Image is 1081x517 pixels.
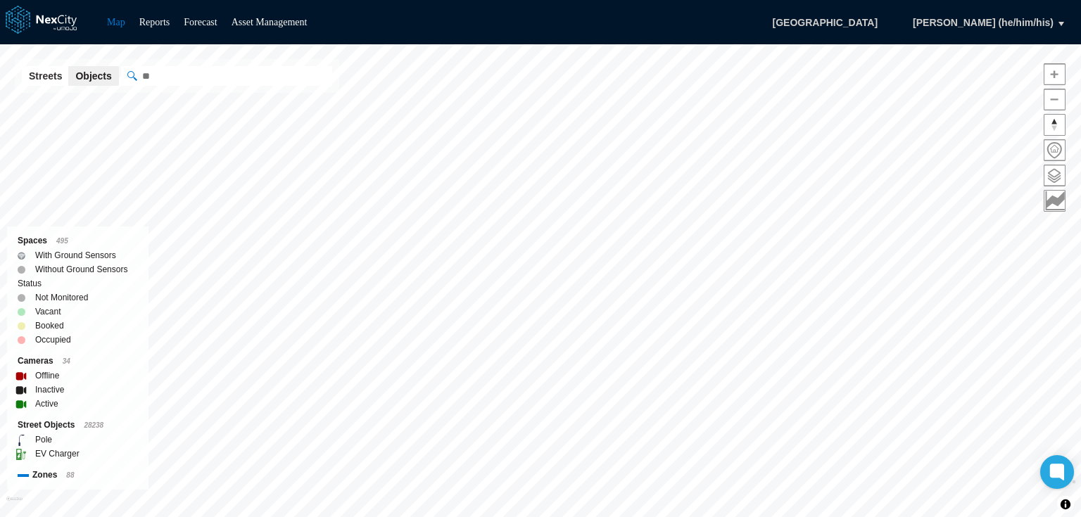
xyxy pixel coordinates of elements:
[18,276,138,291] div: Status
[63,357,70,365] span: 34
[35,333,71,347] label: Occupied
[107,17,125,27] a: Map
[139,17,170,27] a: Reports
[35,369,59,383] label: Offline
[184,17,217,27] a: Forecast
[1044,190,1066,212] button: Key metrics
[898,11,1068,34] button: [PERSON_NAME] (he/him/his)
[1044,114,1066,136] button: Reset bearing to north
[1044,139,1066,161] button: Home
[1061,497,1070,512] span: Toggle attribution
[18,418,138,433] div: Street Objects
[1044,89,1066,110] button: Zoom out
[18,468,138,483] div: Zones
[1044,64,1065,84] span: Zoom in
[35,262,127,276] label: Without Ground Sensors
[913,15,1054,30] span: [PERSON_NAME] (he/him/his)
[35,248,116,262] label: With Ground Sensors
[84,421,103,429] span: 28238
[35,397,58,411] label: Active
[232,17,308,27] a: Asset Management
[758,11,893,34] span: [GEOGRAPHIC_DATA]
[66,471,74,479] span: 88
[29,69,62,83] span: Streets
[35,291,88,305] label: Not Monitored
[68,66,118,86] button: Objects
[75,69,111,83] span: Objects
[1057,496,1074,513] button: Toggle attribution
[6,497,23,513] a: Mapbox homepage
[1044,89,1065,110] span: Zoom out
[35,319,64,333] label: Booked
[35,447,80,461] label: EV Charger
[56,237,68,245] span: 495
[18,354,138,369] div: Cameras
[22,66,69,86] button: Streets
[1044,165,1066,186] button: Layers management
[1044,115,1065,135] span: Reset bearing to north
[35,305,61,319] label: Vacant
[35,433,52,447] label: Pole
[18,234,138,248] div: Spaces
[1044,63,1066,85] button: Zoom in
[35,383,64,397] label: Inactive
